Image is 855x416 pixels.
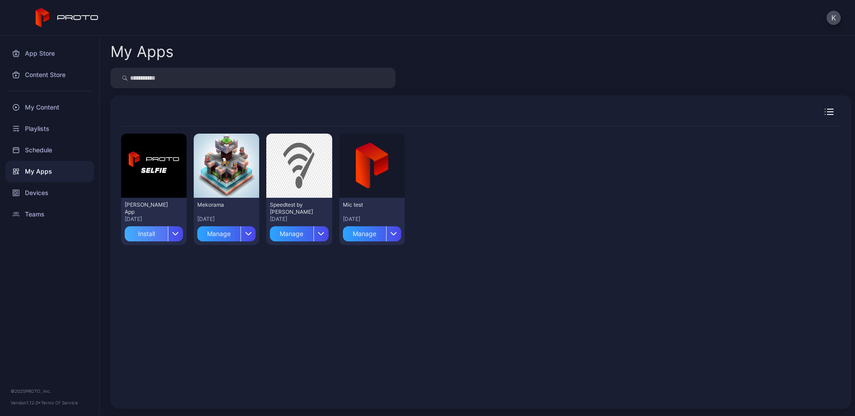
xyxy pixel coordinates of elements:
div: Manage [197,226,240,241]
a: Teams [5,204,94,225]
a: My Apps [5,161,94,182]
div: [DATE] [125,216,183,223]
div: [DATE] [197,216,256,223]
button: Install [125,223,183,241]
div: Speedtest by Ookla [270,201,319,216]
button: Manage [197,223,256,241]
div: David Selfie App [125,201,174,216]
button: Manage [343,223,401,241]
div: © 2025 PROTO, Inc. [11,387,89,395]
a: My Content [5,97,94,118]
div: Install [125,226,168,241]
div: My Apps [110,44,174,59]
div: [DATE] [343,216,401,223]
div: Mekorama [197,201,246,208]
button: Manage [270,223,328,241]
span: Version 1.12.0 • [11,400,41,405]
a: Schedule [5,139,94,161]
div: Manage [343,226,386,241]
a: Playlists [5,118,94,139]
a: Content Store [5,64,94,86]
a: Devices [5,182,94,204]
a: Terms Of Service [41,400,78,405]
a: App Store [5,43,94,64]
button: K [826,11,841,25]
div: Manage [270,226,313,241]
div: Mic test [343,201,392,208]
div: [DATE] [270,216,328,223]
